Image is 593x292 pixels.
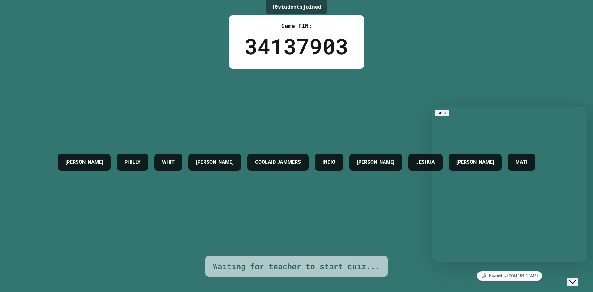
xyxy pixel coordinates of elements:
[196,159,233,166] h4: [PERSON_NAME]
[322,159,335,166] h4: INDIO
[432,269,587,283] iframe: chat widget
[213,260,380,272] div: Waiting for teacher to start quiz...
[432,107,587,262] iframe: chat widget
[567,267,587,286] iframe: chat widget
[162,159,175,166] h4: WHIT
[65,159,103,166] h4: [PERSON_NAME]
[416,159,435,166] h4: JESHUA
[255,159,301,166] h4: COOLAID JAMMERS
[245,22,348,30] div: Game PIN:
[245,30,348,62] div: 34137903
[357,159,394,166] h4: [PERSON_NAME]
[124,159,141,166] h4: PHILLY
